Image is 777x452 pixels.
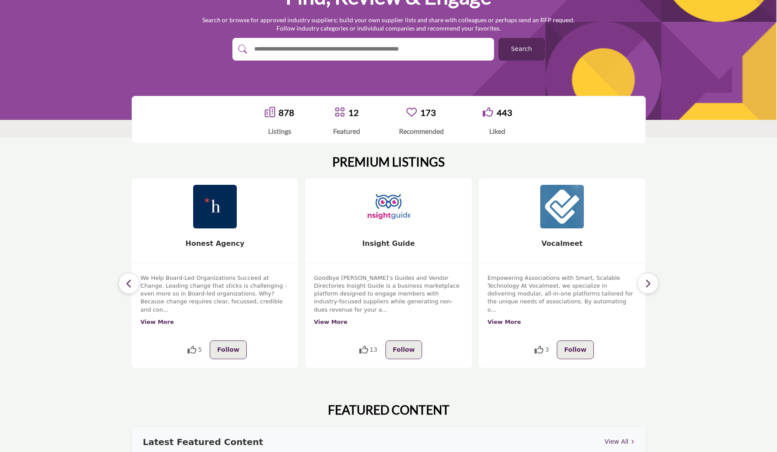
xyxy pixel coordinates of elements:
span: Follow [217,346,239,353]
div: We Help Board-Led Organizations Succeed at Change. Leading change that sticks is challenging - ev... [140,274,290,334]
div: Featured [333,126,360,136]
a: 12 [348,107,359,118]
h2: PREMIUM LISTINGS [332,155,445,170]
span: 5 [198,345,202,354]
span: Follow [564,346,586,353]
i: Go to Liked [483,107,493,117]
div: Goodbye [PERSON_NAME]’s Guides and Vendor Directories Insight Guide is a business marketplace pla... [314,274,463,334]
a: 878 [279,107,294,118]
h3: Latest Featured Content [143,435,263,449]
button: Follow [385,340,423,359]
a: View More [487,319,521,325]
div: Recommended [399,126,444,136]
img: Insight Guide [366,184,412,229]
span: Search [511,44,532,54]
button: Search [498,38,545,61]
div: Liked [483,126,512,136]
button: Follow [557,340,594,359]
a: Honest Agency [185,239,244,248]
div: Empowering Associations with Smart, Scalable Technology At Vocalmeet, we specialize in delivering... [487,274,637,334]
a: Vocalmeet [542,239,583,248]
span: 13 [370,345,378,354]
div: Listings [265,126,294,136]
a: 173 [420,107,436,118]
img: Honest Agency [193,185,237,228]
span: 3 [545,345,549,354]
a: View More [314,319,348,325]
a: Go to Featured [334,107,345,119]
a: 443 [497,107,512,118]
a: View All [604,437,634,446]
a: Insight Guide [362,239,415,248]
p: Search or browse for approved industry suppliers; build your own supplier lists and share with co... [202,16,575,33]
h2: FEATURED CONTENT [328,403,450,418]
button: Follow [210,340,247,359]
span: Follow [393,346,415,353]
img: Vocalmeet [540,185,584,228]
a: Go to Recommended [406,107,417,119]
a: View More [140,319,174,325]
